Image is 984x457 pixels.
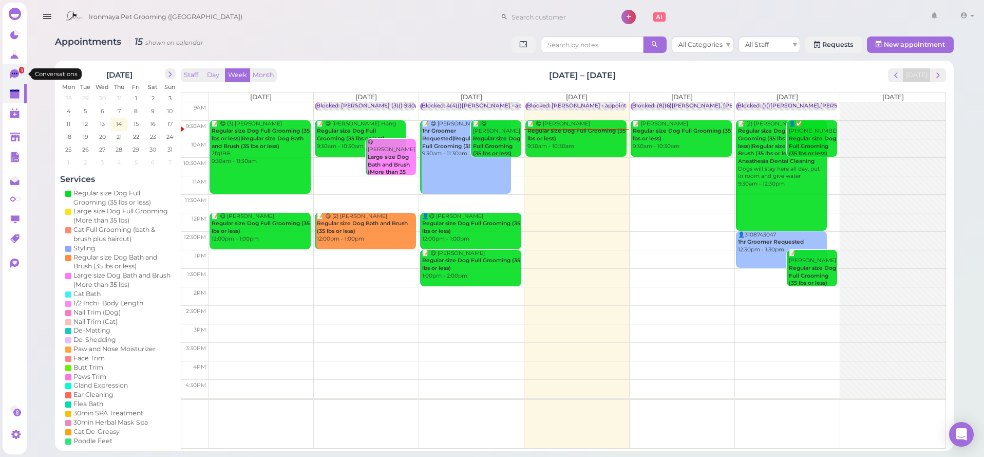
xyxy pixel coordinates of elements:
span: 19 [82,132,89,141]
span: 2:30pm [186,308,206,315]
b: 1hr Groomer Requested [738,239,804,245]
h2: [DATE] [106,68,133,80]
span: 3pm [194,326,206,333]
div: 📝 [PERSON_NAME] 1:00pm - 2:00pm [788,250,837,295]
span: [DATE] [671,93,693,101]
span: [DATE] [777,93,798,101]
span: All Staff [745,41,769,48]
button: Staff [181,68,201,82]
div: 📝 😋 [PERSON_NAME] 12:00pm - 1:00pm [211,213,311,243]
a: 1 [3,64,27,84]
span: New appointment [884,41,945,48]
span: 11am [193,178,206,185]
span: [DATE] [250,93,272,101]
span: 1 [19,67,24,74]
span: 9am [194,104,206,111]
div: Flea Bath [73,399,103,409]
div: Regular size Dog Bath and Brush (35 lbs or less) [73,253,173,271]
div: 30min Herbal Mask Spa [73,418,148,427]
b: Regular size Dog Full Grooming (35 lbs or less) [212,220,310,234]
span: 21 [116,132,123,141]
div: Cat Full Grooming (bath & brush plus haircut) [73,225,173,244]
div: Paw and Nose Moisturizer [73,344,156,354]
div: 📝 😋 [PERSON_NAME] 9:30am - 10:30am [527,120,627,151]
div: 📝 😋 [PERSON_NAME] 9:30am - 10:30am [472,120,521,166]
span: 16 [149,119,157,129]
button: Month [250,68,277,82]
span: 4pm [193,363,206,370]
span: 10 [166,106,174,116]
span: 30 [98,94,107,103]
span: 25 [64,145,72,154]
span: 11:30am [185,197,206,204]
div: 👤✅ [PHONE_NUMBER] 9:30am - 10:30am [788,120,837,166]
span: All Categories [678,41,723,48]
b: Regular size Dog Bath and Brush (35 lbs or less) [317,220,408,234]
span: Thu [114,83,124,90]
button: Day [201,68,225,82]
span: 31 [116,94,123,103]
a: Requests [805,36,862,53]
div: Large size Dog Bath and Brush (More than 35 lbs) [73,271,173,289]
div: 📝 (2) [PERSON_NAME] Dogs will stay here all day, put in room and give water 9:30am - 12:30pm [737,120,827,188]
div: Blocked: ()()[PERSON_NAME],[PERSON_NAME],[PERSON_NAME] • [PERSON_NAME] [737,102,972,110]
span: 23 [149,132,157,141]
span: 13 [99,119,106,129]
span: 3:30pm [186,345,206,352]
span: 1 [66,158,70,167]
div: De-Matting [73,326,110,335]
div: 📝 [PERSON_NAME] 9:30am - 10:30am [632,120,732,151]
span: [DATE] [461,93,482,101]
span: 1 [134,94,138,103]
b: Regular size Dog Full Grooming (35 lbs or less) [422,257,520,271]
small: shown on calendar [145,39,203,46]
span: 5 [134,158,139,167]
div: Blocked: 4(4)()[PERSON_NAME] • appointment [422,102,551,110]
span: 12pm [192,215,206,222]
div: 👤3108743047 12:30pm - 1:30pm [737,231,827,254]
div: Ear Cleaning [73,390,113,399]
div: Nail Trim (Cat) [73,317,118,326]
i: 15 [129,36,203,47]
span: 31 [166,145,174,154]
div: Styling [73,244,96,253]
div: Gland Expression [73,381,128,390]
div: Blocked: [PERSON_NAME] • appointment [527,102,640,110]
span: [DATE] [566,93,588,101]
span: 22 [132,132,140,141]
span: 9 [150,106,156,116]
div: Regular size Dog Full Grooming (35 lbs or less) [73,189,173,207]
b: 1hr Groomer Requested|Regular size Dog Full Grooming (35 lbs or less) [422,127,502,149]
span: 4 [116,158,122,167]
b: Regular size Dog Full Grooming (35 lbs or less) [527,127,626,142]
span: 5 [83,106,88,116]
span: 24 [165,132,174,141]
span: Wed [96,83,109,90]
div: Butt Trim [73,363,103,372]
b: Regular size Dog Full Grooming (35 lbs or less) [422,220,520,234]
span: 29 [131,145,140,154]
button: Week [225,68,250,82]
span: 10am [191,141,206,148]
span: [DATE] [882,93,904,101]
span: 4 [66,106,71,116]
span: Fri [132,83,140,90]
span: Appointments [55,36,124,47]
div: Nail Trim (Dog) [73,308,121,317]
span: 4:30pm [185,382,206,389]
span: 7 [117,106,122,116]
span: 7 [167,158,173,167]
div: Large size Dog Full Grooming (More than 35 lbs) [73,207,173,225]
div: 👤😋 [PERSON_NAME] 12:00pm - 1:00pm [422,213,521,243]
b: Regular size Dog Full Grooming (35 lbs or less) [789,135,836,157]
span: [DATE] [355,93,377,101]
span: 28 [115,145,123,154]
span: 14 [115,119,123,129]
span: Sun [164,83,175,90]
div: 😋 [PERSON_NAME] 10:00am - 11:00am [367,139,416,199]
div: Paws Trim [73,372,106,381]
b: Regular size Dog Full Grooming (35 lbs or less)|Regular size Dog Bath and Brush (35 lbs or less) [212,127,310,149]
span: 6 [100,106,105,116]
div: 📝 😋 (3) [PERSON_NAME] 2fg1BB 9:30am - 11:30am [211,120,311,166]
b: Large size Dog Bath and Brush (More than 35 lbs) [368,154,410,183]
